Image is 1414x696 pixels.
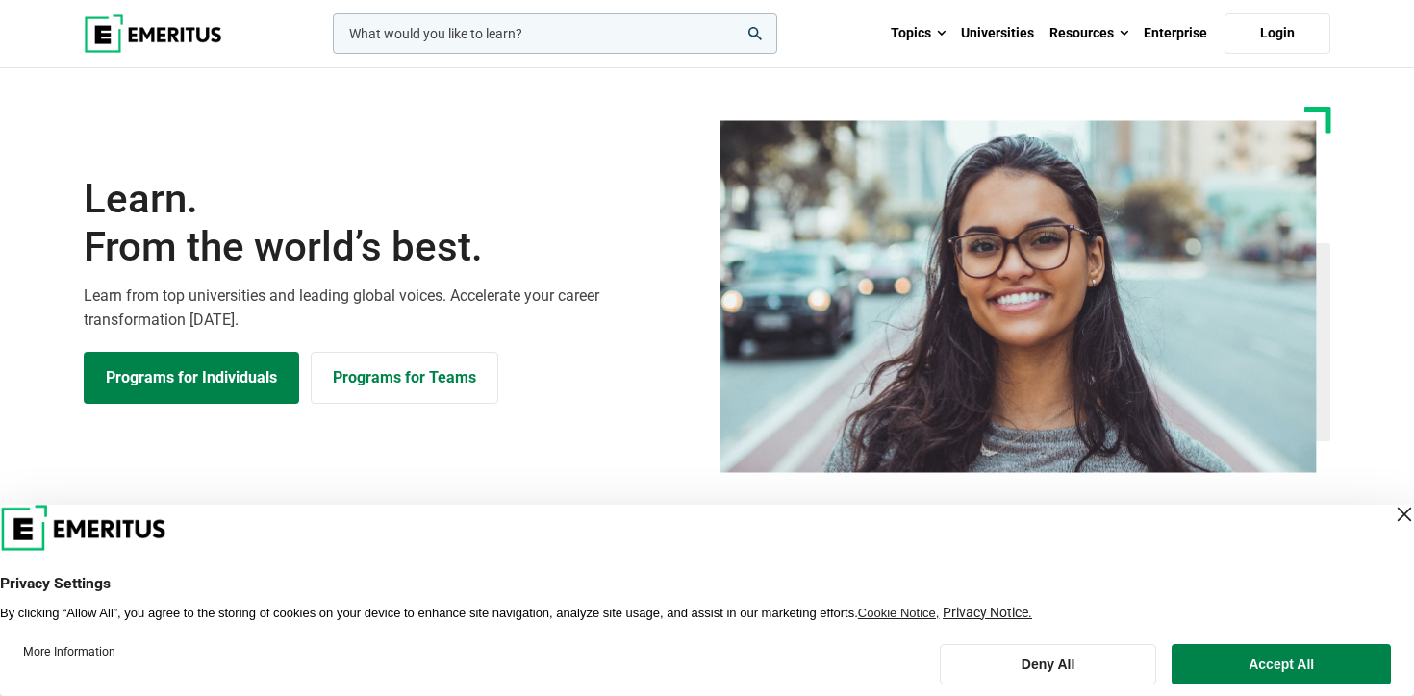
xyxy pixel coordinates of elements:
img: Learn from the world's best [720,120,1317,473]
a: Login [1225,13,1330,54]
span: From the world’s best. [84,223,695,271]
a: Explore Programs [84,352,299,404]
input: woocommerce-product-search-field-0 [333,13,777,54]
p: Learn from top universities and leading global voices. Accelerate your career transformation [DATE]. [84,284,695,333]
a: Explore for Business [311,352,498,404]
h1: Learn. [84,175,695,272]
